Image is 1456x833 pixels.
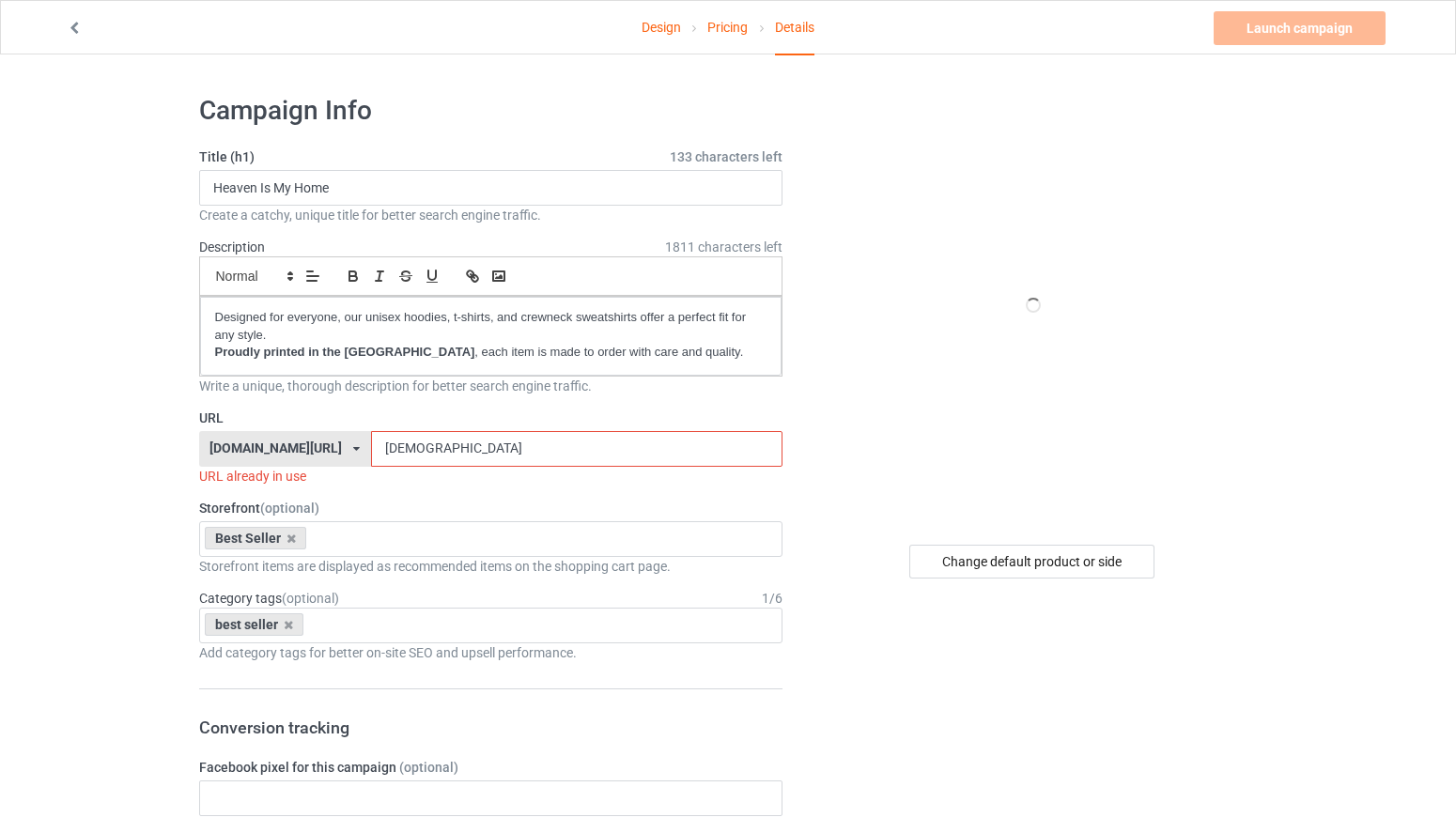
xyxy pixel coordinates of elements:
h3: Conversion tracking [199,717,783,738]
p: , each item is made to order with care and quality. [215,344,767,362]
label: Description [199,239,265,255]
div: Create a catchy, unique title for better search engine traffic. [199,206,783,224]
div: Best Seller [205,527,307,549]
div: Add category tags for better on-site SEO and upsell performance. [199,643,783,662]
label: Facebook pixel for this campaign [199,758,783,777]
div: Write a unique, thorough description for better search engine traffic. [199,377,783,395]
h1: Campaign Info [199,94,783,128]
strong: Proudly printed in the [GEOGRAPHIC_DATA] [215,345,475,359]
span: 1811 characters left [665,238,782,256]
span: (optional) [282,591,339,606]
div: [DOMAIN_NAME][URL] [209,441,342,455]
div: URL already in use [199,467,783,486]
span: (optional) [399,760,458,775]
a: Pricing [707,1,748,54]
span: 133 characters left [670,147,782,166]
label: URL [199,409,783,427]
div: Change default product or side [909,545,1154,578]
label: Category tags [199,589,339,608]
p: Designed for everyone, our unisex hoodies, t-shirts, and crewneck sweatshirts offer a perfect fit... [215,309,767,344]
div: 1 / 6 [762,589,782,608]
a: Design [642,1,681,54]
div: Storefront items are displayed as recommended items on the shopping cart page. [199,557,783,576]
div: best seller [205,613,304,636]
div: Details [775,1,814,55]
label: Storefront [199,499,783,517]
label: Title (h1) [199,147,783,166]
span: (optional) [260,501,319,516]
